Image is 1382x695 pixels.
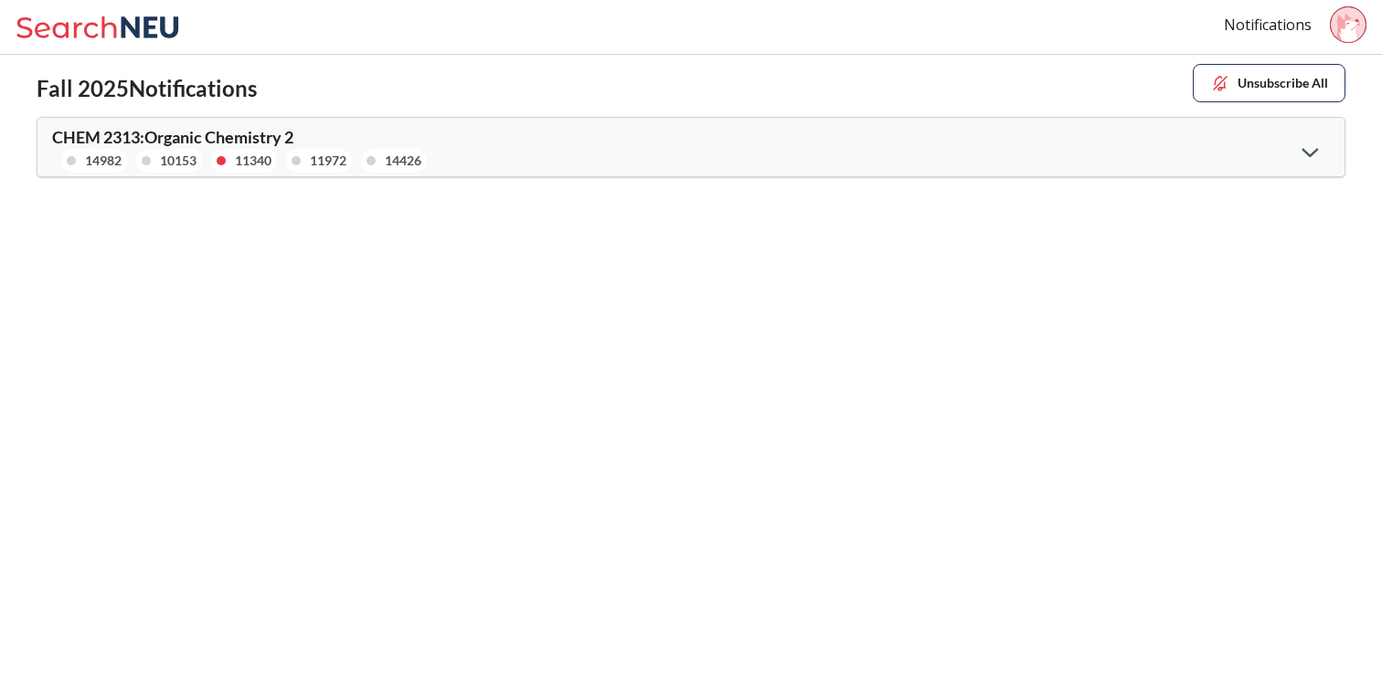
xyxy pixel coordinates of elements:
[37,76,257,102] h2: Fall 2025 Notifications
[52,127,293,147] span: CHEM 2313 : Organic Chemistry 2
[1210,73,1230,93] img: unsubscribe.svg
[85,151,122,171] div: 14982
[385,151,421,171] div: 14426
[235,151,271,171] div: 11340
[1193,64,1345,102] button: Unsubscribe All
[160,151,197,171] div: 10153
[1224,15,1312,35] a: Notifications
[310,151,346,171] div: 11972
